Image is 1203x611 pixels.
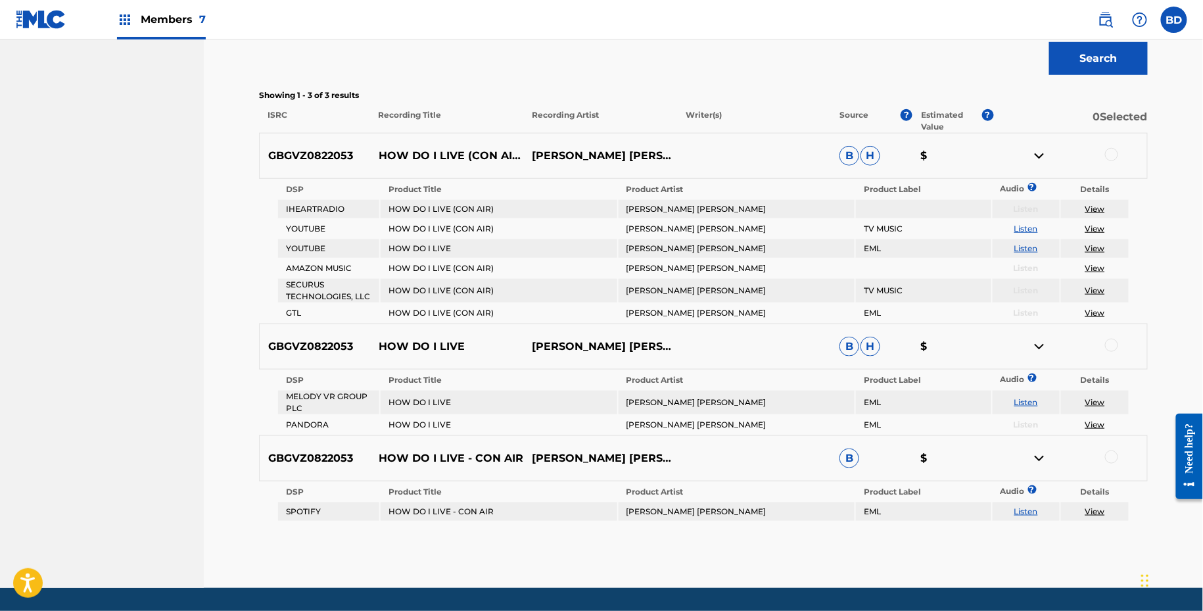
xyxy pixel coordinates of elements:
[278,416,379,434] td: PANDORA
[901,109,912,121] span: ?
[1085,506,1105,516] a: View
[1137,548,1203,611] iframe: Chat Widget
[619,200,855,218] td: [PERSON_NAME] [PERSON_NAME]
[619,502,855,521] td: [PERSON_NAME] [PERSON_NAME]
[370,148,524,164] p: HOW DO I LIVE (CON AIR)
[1061,483,1129,501] th: Details
[1061,371,1129,389] th: Details
[1132,12,1148,28] img: help
[839,449,859,468] span: B
[381,483,617,501] th: Product Title
[199,13,206,26] span: 7
[619,371,855,389] th: Product Artist
[993,262,1060,274] p: Listen
[993,374,1008,385] p: Audio
[278,239,379,258] td: YOUTUBE
[381,371,617,389] th: Product Title
[856,391,991,414] td: EML
[381,180,617,199] th: Product Title
[856,239,991,258] td: EML
[278,304,379,322] td: GTL
[1049,42,1148,75] button: Search
[856,279,991,303] td: TV MUSIC
[381,239,617,258] td: HOW DO I LIVE
[993,285,1060,297] p: Listen
[619,259,855,278] td: [PERSON_NAME] [PERSON_NAME]
[856,416,991,434] td: EML
[370,451,524,466] p: HOW DO I LIVE - CON AIR
[993,485,1008,497] p: Audio
[369,109,523,133] p: Recording Title
[856,180,991,199] th: Product Label
[278,259,379,278] td: AMAZON MUSIC
[1031,183,1032,191] span: ?
[1085,308,1105,318] a: View
[278,483,379,501] th: DSP
[117,12,133,28] img: Top Rightsholders
[619,391,855,414] td: [PERSON_NAME] [PERSON_NAME]
[993,183,1008,195] p: Audio
[381,416,617,434] td: HOW DO I LIVE
[1093,7,1119,33] a: Public Search
[1031,485,1032,494] span: ?
[260,451,370,466] p: GBGVZ0822053
[1085,397,1105,407] a: View
[523,339,677,354] p: [PERSON_NAME] [PERSON_NAME]
[982,109,994,121] span: ?
[839,337,859,356] span: B
[278,391,379,414] td: MELODY VR GROUP PLC
[856,371,991,389] th: Product Label
[912,148,994,164] p: $
[278,279,379,303] td: SECURUS TECHNOLOGIES, LLC
[912,339,994,354] p: $
[381,391,617,414] td: HOW DO I LIVE
[1085,243,1105,253] a: View
[619,483,855,501] th: Product Artist
[619,304,855,322] td: [PERSON_NAME] [PERSON_NAME]
[993,203,1060,215] p: Listen
[381,220,617,238] td: HOW DO I LIVE (CON AIR)
[523,148,677,164] p: [PERSON_NAME] [PERSON_NAME]
[856,220,991,238] td: TV MUSIC
[1014,243,1038,253] a: Listen
[861,146,880,166] span: H
[141,12,206,27] span: Members
[861,337,880,356] span: H
[856,483,991,501] th: Product Label
[1085,420,1105,429] a: View
[1161,7,1187,33] div: User Menu
[381,502,617,521] td: HOW DO I LIVE - CON AIR
[16,10,66,29] img: MLC Logo
[619,416,855,434] td: [PERSON_NAME] [PERSON_NAME]
[856,502,991,521] td: EML
[994,109,1148,133] p: 0 Selected
[677,109,831,133] p: Writer(s)
[381,259,617,278] td: HOW DO I LIVE (CON AIR)
[912,451,994,466] p: $
[1098,12,1114,28] img: search
[278,200,379,218] td: IHEARTRADIO
[278,220,379,238] td: YOUTUBE
[523,451,677,466] p: [PERSON_NAME] [PERSON_NAME]
[381,200,617,218] td: HOW DO I LIVE (CON AIR)
[1085,224,1105,233] a: View
[619,279,855,303] td: [PERSON_NAME] [PERSON_NAME]
[1085,204,1105,214] a: View
[1014,397,1038,407] a: Listen
[1031,148,1047,164] img: contract
[1127,7,1153,33] div: Help
[260,339,370,354] p: GBGVZ0822053
[1085,285,1105,295] a: View
[1014,506,1038,516] a: Listen
[840,109,869,133] p: Source
[1031,451,1047,466] img: contract
[381,279,617,303] td: HOW DO I LIVE (CON AIR)
[523,109,677,133] p: Recording Artist
[856,304,991,322] td: EML
[1166,404,1203,510] iframe: Resource Center
[619,239,855,258] td: [PERSON_NAME] [PERSON_NAME]
[839,146,859,166] span: B
[1014,224,1038,233] a: Listen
